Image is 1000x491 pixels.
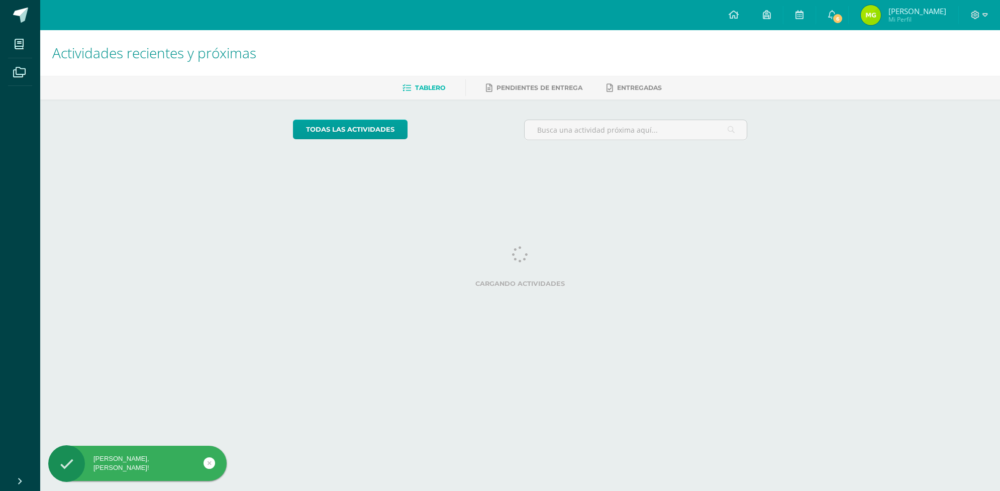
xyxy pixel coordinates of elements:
span: Actividades recientes y próximas [52,43,256,62]
a: Pendientes de entrega [486,80,582,96]
span: [PERSON_NAME] [888,6,946,16]
span: Mi Perfil [888,15,946,24]
label: Cargando actividades [293,280,748,287]
span: 6 [832,13,843,24]
span: Pendientes de entrega [496,84,582,91]
a: Entregadas [607,80,662,96]
a: todas las Actividades [293,120,408,139]
img: 2ee9497988a5b8709a2c8ccf16ac149a.png [861,5,881,25]
div: [PERSON_NAME], [PERSON_NAME]! [48,454,227,472]
span: Entregadas [617,84,662,91]
a: Tablero [403,80,445,96]
input: Busca una actividad próxima aquí... [525,120,747,140]
span: Tablero [415,84,445,91]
